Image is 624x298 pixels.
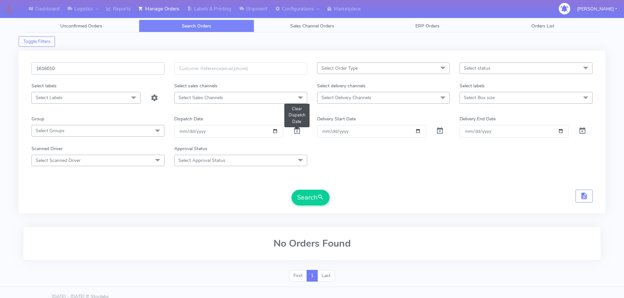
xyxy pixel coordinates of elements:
span: Orders List [531,23,554,29]
button: Search [292,190,330,205]
span: Select Groups [36,128,65,134]
span: Select Approval Status [179,157,225,164]
label: Select sales channels [174,82,217,89]
span: Select Order Type [321,65,358,71]
span: Search Orders [182,23,211,29]
label: Scanned Driver [31,145,63,152]
label: Select labels [460,82,485,89]
a: 1 [307,270,318,282]
h2: No Orders Found [31,238,593,249]
label: Select labels [31,82,57,89]
ul: Tabs [24,20,600,32]
span: Select Scanned Driver [36,157,81,164]
span: Select status [464,65,490,71]
input: Order Id [31,62,164,75]
span: Select Delivery Channels [321,95,371,101]
label: Approval Status [174,145,207,152]
label: Group [31,115,44,122]
button: Toggle Filters [19,36,55,47]
label: Delivery End Date [460,115,496,122]
span: Unconfirmed Orders [60,23,102,29]
span: Select Labels [36,95,63,101]
label: Dispatch Date [174,115,203,122]
span: Sales Channel Orders [290,23,334,29]
span: Select Box size [464,95,495,101]
label: Select delivery channels [317,82,366,89]
button: [PERSON_NAME] [572,2,622,16]
label: Delivery Start Date [317,115,356,122]
span: Select Sales Channels [179,95,223,101]
input: Customer Reference(email,phone) [174,62,307,75]
span: ERP Orders [415,23,440,29]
